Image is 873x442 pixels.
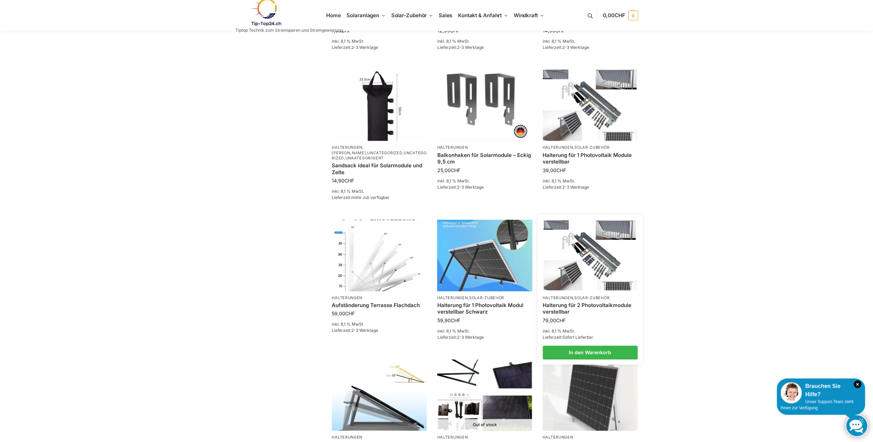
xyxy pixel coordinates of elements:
span: 2-3 Werktage [351,45,378,50]
span: CHF [344,178,354,183]
p: , [543,145,638,150]
img: Customer service [780,382,802,403]
p: , , , , [332,145,427,161]
bdi: 59,00 [332,311,355,316]
a: In den Warenkorb legen: „Halterung für 2 Photovoltaikmodule verstellbar“ [543,346,638,359]
bdi: 79,00 [543,317,566,323]
a: 0,00CHF 0 [603,5,638,26]
a: Halterungen [332,435,362,440]
span: Lieferzeit: [437,45,483,50]
a: Halterung für 1 Photovoltaik Modul verstellbar Schwarz [437,302,532,315]
span: Lieferzeit: [332,328,378,333]
a: Sandsack ideal für Solarmodule und Zelte [332,162,427,176]
span: 2-3 Werktage [457,45,483,50]
span: Lieferzeit: [437,185,483,190]
img: Halterung für 1 Photovoltaik Module verstellbar [543,70,638,141]
img: Halterung für 2 Photovoltaikmodule verstellbar [543,220,637,290]
a: Halterungen [437,145,468,150]
img: Solarpaneel Halterung Wand Lang Schwarz [437,220,532,291]
p: Tiptop Technik zum Stromsparen und Stromgewinnung [235,28,343,32]
a: Solar-Zubehör [469,295,504,300]
p: inkl. 8,1 % MwSt. [332,38,427,44]
p: inkl. 8,1 % MwSt. [543,178,638,184]
a: [PERSON_NAME] [332,150,366,155]
bdi: 59,90 [437,317,460,323]
img: Befestigung Solarpaneele [543,359,638,431]
span: Solar-Zubehör [391,12,427,19]
span: Windkraft [514,12,538,19]
p: inkl. 8,1 % MwSt. [543,328,638,334]
p: inkl. 8,1 % MwSt. [437,328,532,334]
span: CHF [615,12,625,19]
span: Lieferzeit: [332,45,378,50]
span: 2-3 Werktage [457,335,483,340]
span: 2-3 Werktage [562,45,589,50]
span: CHF [345,311,355,316]
img: Sandsäcke zu Beschwerung Camping, Schirme, Pavilions-Solarmodule [332,70,427,141]
p: , [543,295,638,301]
a: Solar-Zubehör [574,295,609,300]
a: Uncategorized [367,150,402,155]
bdi: 39,00 [543,167,566,173]
a: Uncategorized [332,150,426,160]
a: Halterungen [437,435,468,440]
img: Halterung Terrasse, Flachdach für 1 Solarmodul [437,359,532,431]
p: , [437,295,532,301]
span: Lieferzeit: [543,335,593,340]
i: Schließen [854,380,861,388]
span: 0,00 [603,12,625,19]
span: mitte Juli verfügbar [351,195,390,200]
a: Out of stockHalterung Terrasse, Flachdach für 1 Solarmodul [437,359,532,431]
div: Brauchen Sie Hilfe? [780,382,861,399]
a: Balkonhaken für Solarmodule – Eckig 9,5 cm [437,152,532,165]
span: Sales [439,12,453,19]
a: Halterungen [543,435,573,440]
span: Lieferzeit: [332,195,390,200]
span: 2-3 Werktage [457,185,483,190]
p: inkl. 8,1 % MwSt. [437,38,532,44]
a: Halterung für 2 Photovoltaikmodule verstellbar [543,302,638,315]
img: Die optimierte Produktbeschreibung könnte wie folgt lauten: Flexibles Montagesystem für Solarpaneele [332,220,427,291]
a: Solar-Zubehör [574,145,609,150]
span: CHF [450,167,460,173]
a: Halterung für 1 Photovoltaik Module verstellbar [543,152,638,165]
span: CHF [556,317,566,323]
span: Solaranlagen [347,12,379,19]
span: Unser Support-Team steht Ihnen zur Verfügung [780,399,853,410]
span: Lieferzeit: [543,45,589,50]
span: 2-3 Werktage [351,328,378,333]
span: Kontakt & Anfahrt [458,12,502,19]
a: Halterungen [543,295,573,300]
p: inkl. 8,1 % MwSt. [543,38,638,44]
span: CHF [556,167,566,173]
a: Halterungen [332,145,362,150]
p: inkl. 8,1 % MwSt. [332,321,427,327]
span: 2-3 Werktage [562,185,589,190]
bdi: 14,90 [332,178,354,183]
span: Lieferzeit: [437,335,483,340]
a: Halterungen [332,295,362,300]
span: Sofort Lieferbar [562,335,593,340]
span: 0 [628,11,638,20]
a: Halterungen [437,295,468,300]
a: Halterungen [543,145,573,150]
span: CHF [450,317,460,323]
a: Aufständerung Terrasse Flachdach [332,302,427,309]
img: Halterung-Terrasse Aufständerung [332,359,427,431]
p: inkl. 8,1 % MwSt. [332,188,427,194]
a: Unkategorisiert [345,156,384,160]
p: inkl. 8,1 % MwSt. [437,178,532,184]
bdi: 25,00 [437,167,460,173]
img: Balkonhaken eckig [437,70,532,141]
span: Lieferzeit: [543,185,589,190]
